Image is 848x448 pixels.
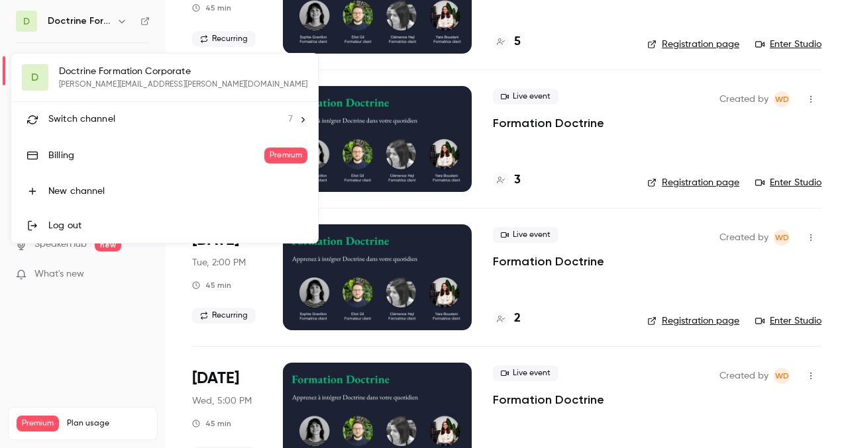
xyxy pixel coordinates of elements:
span: 7 [288,112,293,126]
span: Switch channel [48,112,115,126]
div: Billing [48,149,264,162]
span: Premium [264,148,307,163]
div: New channel [48,185,307,198]
div: Log out [48,219,307,232]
